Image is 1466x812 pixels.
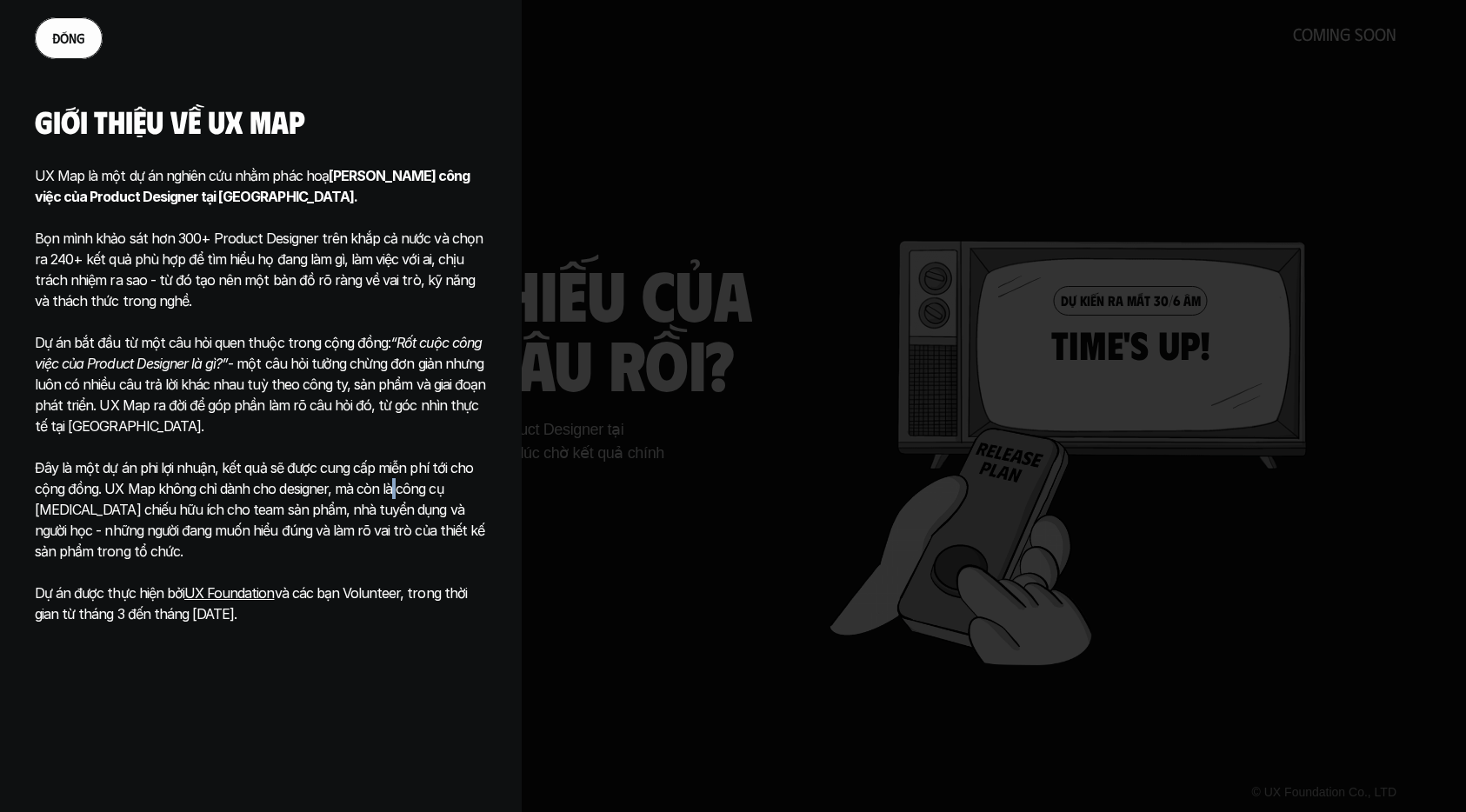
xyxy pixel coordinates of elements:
h5: Giới thiệu về ux map [35,104,304,139]
span: g [77,30,85,46]
p: Đây là một dự án phi lợi nhuận, kết quả sẽ được cung cấp miễn phí tới cho cộng đồng. UX Map không... [35,457,487,562]
p: Dự án được thực hiện bởi và các bạn Volunteer, trong thời gian từ tháng 3 đến tháng [DATE]. [35,582,487,624]
span: đ [52,30,60,46]
a: UX Foundation [184,584,275,602]
span: ó [60,30,69,46]
p: UX Map là một dự án nghiên cứu nhằm phác hoạ [35,165,487,207]
span: n [69,30,77,46]
p: Bọn mình khảo sát hơn 300+ Product Designer trên khắp cả nước và chọn ra 240+ kết quả phù hợp để ... [35,207,487,311]
em: “Rốt cuộc công việc của Product Designer là gì?” [35,334,485,372]
strong: [PERSON_NAME] công việc của Product Designer tại [GEOGRAPHIC_DATA]. [35,167,473,205]
p: Dự án bắt đầu từ một câu hỏi quen thuộc trong cộng đồng: - một câu hỏi tưởng chừng đơn giản nhưng... [35,332,487,436]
